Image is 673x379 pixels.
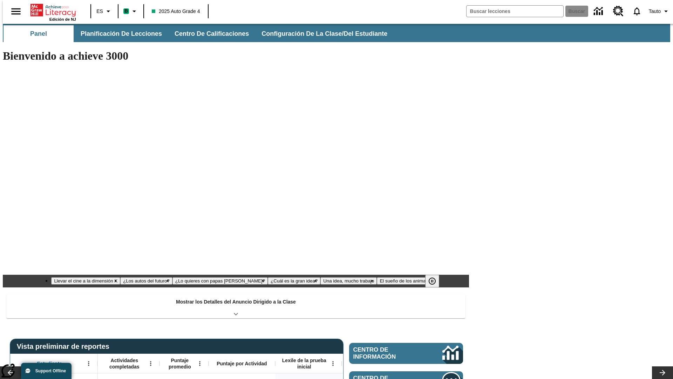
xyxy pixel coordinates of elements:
[6,294,465,318] div: Mostrar los Detalles del Anuncio Dirigido a la Clase
[349,343,463,364] a: Centro de información
[3,24,670,42] div: Subbarra de navegación
[328,358,338,369] button: Abrir menú
[425,275,446,287] div: Pausar
[279,357,330,370] span: Lexile de la prueba inicial
[163,357,197,370] span: Puntaje promedio
[21,363,72,379] button: Support Offline
[256,25,393,42] button: Configuración de la clase/del estudiante
[35,368,66,373] span: Support Offline
[124,7,128,15] span: B
[649,8,661,15] span: Tauto
[30,3,76,17] a: Portada
[96,8,103,15] span: ES
[75,25,168,42] button: Planificación de lecciones
[652,366,673,379] button: Carrusel de lecciones, seguir
[3,25,394,42] div: Subbarra de navegación
[646,5,673,18] button: Perfil/Configuración
[3,49,469,62] h1: Bienvenido a achieve 3000
[320,277,377,285] button: Diapositiva 5 Una idea, mucho trabajo
[172,277,268,285] button: Diapositiva 3 ¿Lo quieres con papas fritas?
[467,6,563,17] input: Buscar campo
[377,277,434,285] button: Diapositiva 6 El sueño de los animales
[120,277,172,285] button: Diapositiva 2 ¿Los autos del futuro?
[30,2,76,21] div: Portada
[51,277,120,285] button: Diapositiva 1 Llevar el cine a la dimensión X
[176,298,296,306] p: Mostrar los Detalles del Anuncio Dirigido a la Clase
[590,2,609,21] a: Centro de información
[17,343,113,351] span: Vista preliminar de reportes
[93,5,116,18] button: Lenguaje: ES, Selecciona un idioma
[425,275,439,287] button: Pausar
[169,25,254,42] button: Centro de calificaciones
[145,358,156,369] button: Abrir menú
[49,17,76,21] span: Edición de NJ
[628,2,646,20] a: Notificaciones
[217,360,267,367] span: Puntaje por Actividad
[83,358,94,369] button: Abrir menú
[609,2,628,21] a: Centro de recursos, Se abrirá en una pestaña nueva.
[4,25,74,42] button: Panel
[152,8,200,15] span: 2025 Auto Grade 4
[121,5,141,18] button: Boost El color de la clase es verde menta. Cambiar el color de la clase.
[195,358,205,369] button: Abrir menú
[268,277,320,285] button: Diapositiva 4 ¿Cuál es la gran idea?
[6,1,26,22] button: Abrir el menú lateral
[101,357,148,370] span: Actividades completadas
[353,346,419,360] span: Centro de información
[37,360,62,367] span: Estudiante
